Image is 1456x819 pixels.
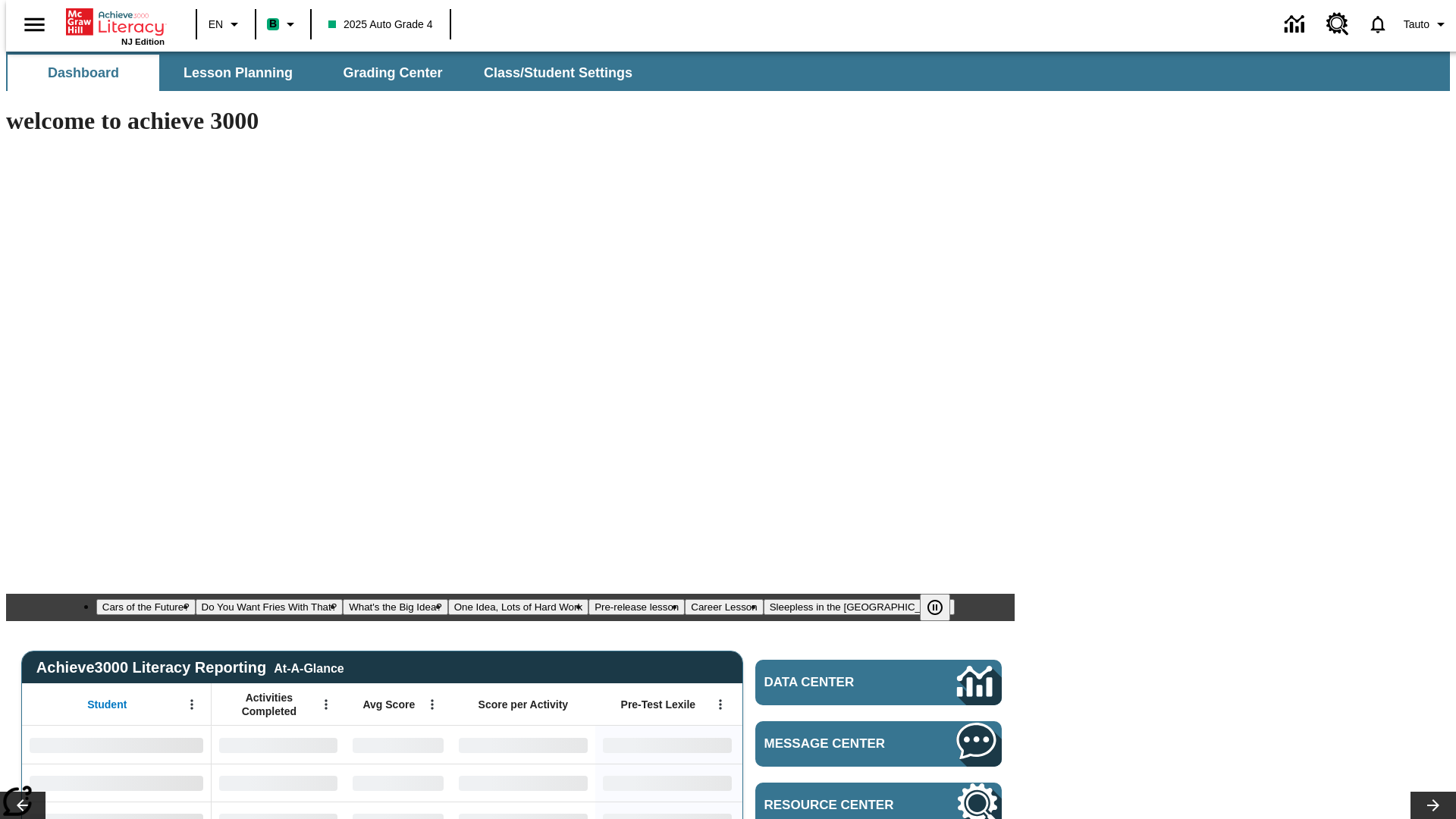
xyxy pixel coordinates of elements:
[36,659,344,676] span: Achieve3000 Literacy Reporting
[764,599,955,615] button: Slide 7 Sleepless in the Animal Kingdom
[709,693,732,716] button: Open Menu
[621,698,696,711] span: Pre-Test Lexile
[269,14,277,33] span: B
[1410,792,1456,819] button: Lesson carousel, Next
[755,660,1002,705] a: Data Center
[87,698,127,711] span: Student
[343,64,442,82] span: Grading Center
[1317,4,1358,45] a: Resource Center, Will open in new tab
[8,55,159,91] button: Dashboard
[472,55,645,91] button: Class/Student Settings
[685,599,763,615] button: Slide 6 Career Lesson
[328,17,433,33] span: 2025 Auto Grade 4
[121,37,165,46] span: NJ Edition
[196,599,344,615] button: Slide 2 Do You Want Fries With That?
[421,693,444,716] button: Open Menu
[484,64,632,82] span: Class/Student Settings
[209,17,223,33] span: EN
[588,599,685,615] button: Slide 5 Pre-release lesson
[448,599,588,615] button: Slide 4 One Idea, Lots of Hard Work
[315,693,337,716] button: Open Menu
[1404,17,1429,33] span: Tauto
[362,698,415,711] span: Avg Score
[920,594,965,621] div: Pause
[755,721,1002,767] a: Message Center
[764,736,912,752] span: Message Center
[920,594,950,621] button: Pause
[345,764,451,802] div: No Data,
[1398,11,1456,38] button: Profile/Settings
[343,599,448,615] button: Slide 3 What's the Big Idea?
[479,698,569,711] span: Score per Activity
[1276,4,1317,45] a: Data Center
[1358,5,1398,44] a: Notifications
[764,798,912,813] span: Resource Center
[764,675,906,690] span: Data Center
[212,764,345,802] div: No Data,
[202,11,250,38] button: Language: EN, Select a language
[261,11,306,38] button: Boost Class color is mint green. Change class color
[6,52,1450,91] div: SubNavbar
[6,55,646,91] div: SubNavbar
[317,55,469,91] button: Grading Center
[184,64,293,82] span: Lesson Planning
[12,2,57,47] button: Open side menu
[212,726,345,764] div: No Data,
[66,7,165,37] a: Home
[6,107,1015,135] h1: welcome to achieve 3000
[219,691,319,718] span: Activities Completed
[162,55,314,91] button: Lesson Planning
[96,599,196,615] button: Slide 1 Cars of the Future?
[66,5,165,46] div: Home
[345,726,451,764] div: No Data,
[48,64,119,82] span: Dashboard
[180,693,203,716] button: Open Menu
[274,659,344,676] div: At-A-Glance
